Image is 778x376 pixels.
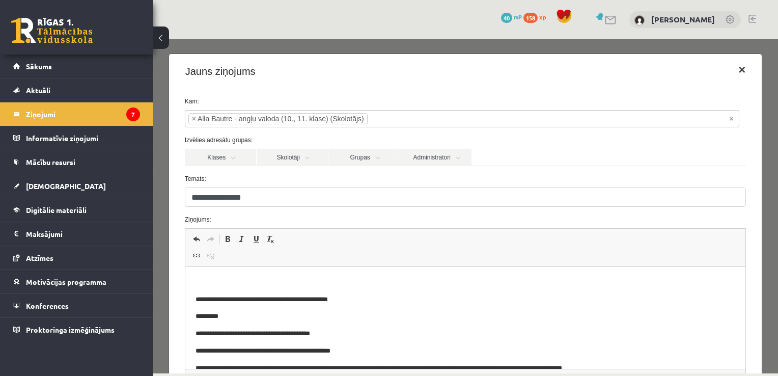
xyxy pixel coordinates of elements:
span: xp [539,13,546,21]
a: Klases [32,110,103,127]
a: Bold (Ctrl+B) [68,193,82,206]
span: Konferences [26,301,69,310]
span: Noņemt visus vienumus [577,74,581,85]
h4: Jauns ziņojums [33,24,103,40]
span: Sākums [26,62,52,71]
span: Proktoringa izmēģinājums [26,325,115,334]
span: 40 [501,13,512,23]
a: Maksājumi [13,222,140,246]
label: Ziņojums: [24,176,601,185]
a: Rīgas 1. Tālmācības vidusskola [11,18,93,43]
span: Mācību resursi [26,157,75,167]
a: Mācību resursi [13,150,140,174]
span: mP [514,13,522,21]
a: Ziņojumi7 [13,102,140,126]
label: Kam: [24,58,601,67]
button: × [577,16,601,45]
a: Underline (Ctrl+U) [96,193,110,206]
a: Undo (Ctrl+Z) [37,193,51,206]
a: [DEMOGRAPHIC_DATA] [13,174,140,198]
a: Motivācijas programma [13,270,140,293]
a: [PERSON_NAME] [651,14,715,24]
a: Digitālie materiāli [13,198,140,222]
legend: Ziņojumi [26,102,140,126]
i: 7 [126,108,140,121]
span: × [39,74,43,85]
span: 158 [523,13,538,23]
a: Konferences [13,294,140,317]
li: Alla Bautre - angļu valoda (10., 11. klase) (Skolotājs) [36,74,215,85]
label: Izvēlies adresātu grupas: [24,96,601,105]
a: Link (Ctrl+K) [37,210,51,223]
a: 40 mP [501,13,522,21]
a: Proktoringa izmēģinājums [13,318,140,341]
a: Italic (Ctrl+I) [82,193,96,206]
a: Sākums [13,55,140,78]
iframe: Rich Text Editor, wiswyg-editor-47024790308560-1757855186-805 [33,228,593,330]
body: Rich Text Editor, wiswyg-editor-47024790308560-1757855186-805 [10,10,550,106]
legend: Maksājumi [26,222,140,246]
span: Aktuāli [26,86,50,95]
a: 158 xp [523,13,551,21]
span: Digitālie materiāli [26,205,87,214]
a: Remove Format [110,193,125,206]
a: Atzīmes [13,246,140,270]
a: Informatīvie ziņojumi [13,126,140,150]
img: Andris Anžans [634,15,645,25]
a: Grupas [176,110,247,127]
a: Skolotāji [104,110,175,127]
span: Atzīmes [26,253,53,262]
a: Aktuāli [13,78,140,102]
legend: Informatīvie ziņojumi [26,126,140,150]
span: Motivācijas programma [26,277,106,286]
a: Unlink [51,210,65,223]
label: Temats: [24,135,601,144]
a: Redo (Ctrl+Y) [51,193,65,206]
a: Administratori [247,110,319,127]
span: [DEMOGRAPHIC_DATA] [26,181,106,191]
